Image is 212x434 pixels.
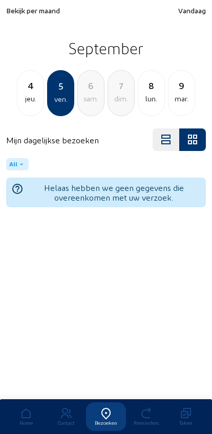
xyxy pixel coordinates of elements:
div: dim. [108,93,134,105]
div: Bezoeken [86,420,126,426]
a: Home [6,402,46,431]
span: Vandaag [178,6,206,15]
div: sam. [78,93,104,105]
div: 7 [108,78,134,93]
a: Contact [46,402,86,431]
div: 4 [17,78,44,93]
a: Reminders [126,402,166,431]
div: Home [6,420,46,426]
div: 9 [168,78,195,93]
a: Taken [166,402,206,431]
span: Helaas hebben we geen gegevens die overeenkomen met uw verzoek. [27,183,201,202]
div: Contact [46,420,86,426]
div: mar. [168,93,195,105]
mat-icon: help_outline [11,183,24,202]
div: 5 [48,79,73,93]
div: 8 [138,78,164,93]
div: Taken [166,420,206,426]
div: jeu. [17,93,44,105]
div: ven. [48,93,73,105]
div: 6 [78,78,104,93]
h2: September [6,35,206,61]
span: Bekijk per maand [6,6,60,15]
a: Bezoeken [86,402,126,431]
h4: Mijn dagelijkse bezoeken [6,135,99,145]
div: lun. [138,93,164,105]
div: Reminders [126,420,166,426]
span: All [9,160,17,168]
